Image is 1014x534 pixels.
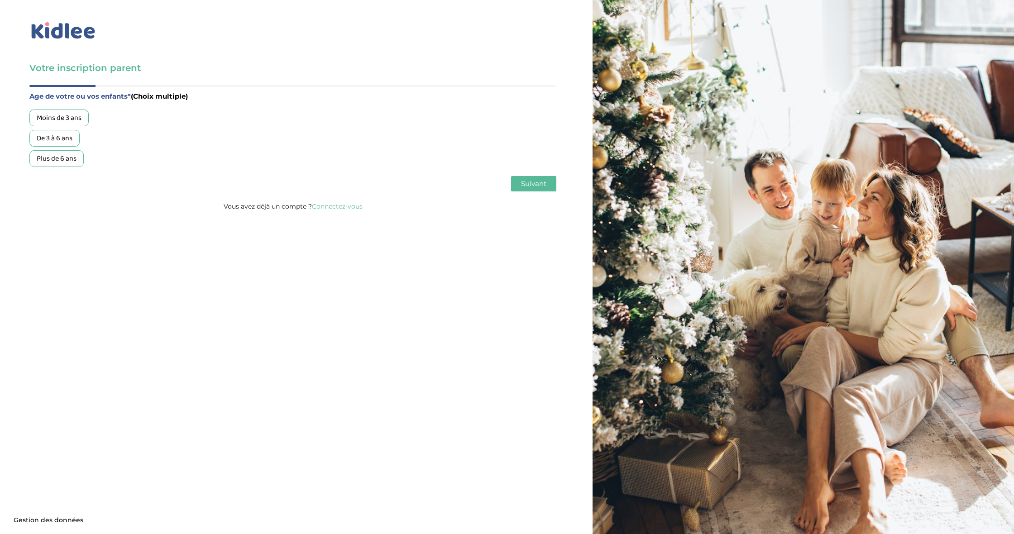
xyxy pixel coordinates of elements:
div: Plus de 6 ans [29,150,84,167]
img: logo_kidlee_bleu [29,20,97,41]
button: Gestion des données [8,511,89,530]
div: Moins de 3 ans [29,110,89,126]
span: (Choix multiple) [131,92,188,100]
h3: Votre inscription parent [29,62,556,74]
button: Précédent [29,176,72,191]
label: Age de votre ou vos enfants* [29,91,556,102]
span: Gestion des données [14,516,83,524]
p: Vous avez déjà un compte ? [29,200,556,212]
button: Suivant [511,176,556,191]
span: Suivant [521,179,546,188]
a: Connectez-vous [312,202,363,210]
div: De 3 à 6 ans [29,130,80,147]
